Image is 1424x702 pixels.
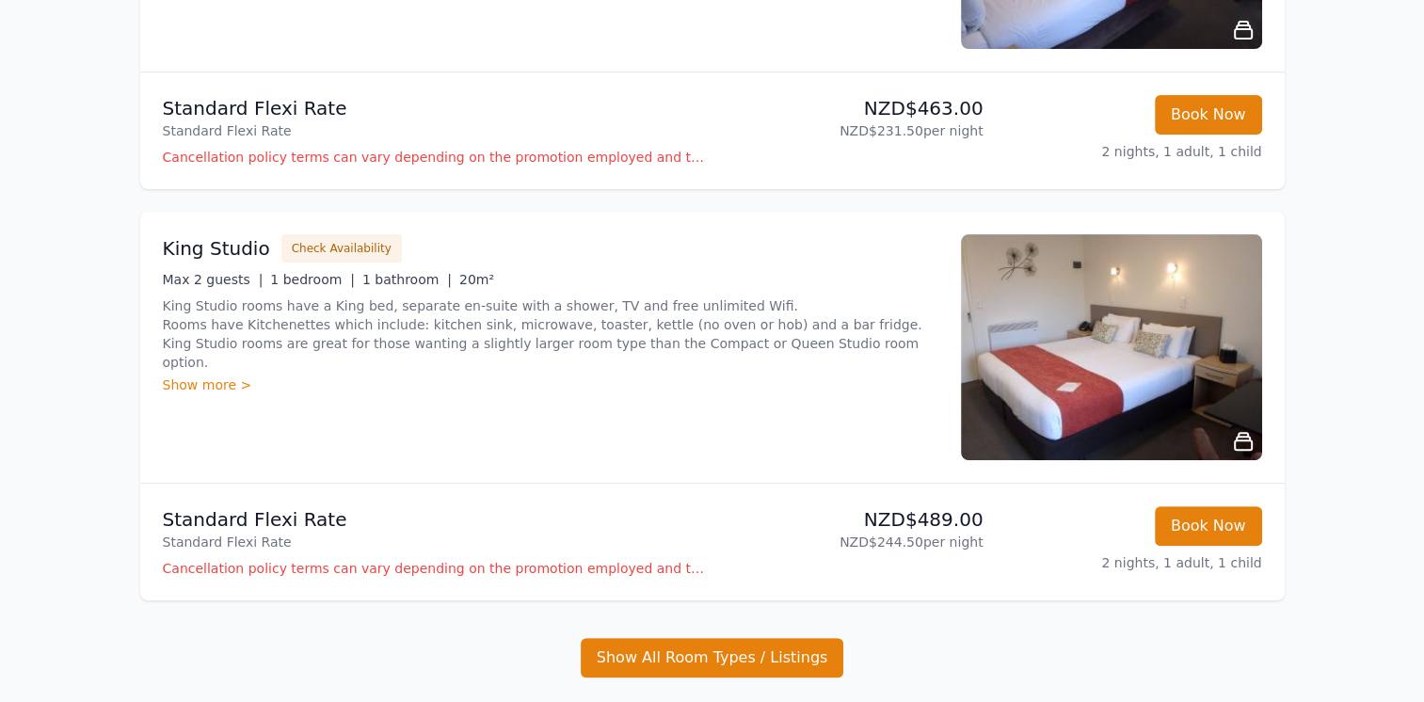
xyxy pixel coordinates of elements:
[720,95,984,121] p: NZD$463.00
[281,234,402,263] button: Check Availability
[163,533,705,551] p: Standard Flexi Rate
[163,559,705,578] p: Cancellation policy terms can vary depending on the promotion employed and the time of stay of th...
[720,533,984,551] p: NZD$244.50 per night
[1155,95,1262,135] button: Book Now
[163,506,705,533] p: Standard Flexi Rate
[270,272,355,287] span: 1 bedroom |
[163,148,705,167] p: Cancellation policy terms can vary depending on the promotion employed and the time of stay of th...
[362,272,452,287] span: 1 bathroom |
[581,638,844,678] button: Show All Room Types / Listings
[999,142,1262,161] p: 2 nights, 1 adult, 1 child
[459,272,494,287] span: 20m²
[720,121,984,140] p: NZD$231.50 per night
[163,121,705,140] p: Standard Flexi Rate
[163,235,270,262] h3: King Studio
[163,375,938,394] div: Show more >
[999,553,1262,572] p: 2 nights, 1 adult, 1 child
[163,95,705,121] p: Standard Flexi Rate
[163,296,938,372] p: King Studio rooms have a King bed, separate en-suite with a shower, TV and free unlimited Wifi. R...
[163,272,264,287] span: Max 2 guests |
[720,506,984,533] p: NZD$489.00
[1155,506,1262,546] button: Book Now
